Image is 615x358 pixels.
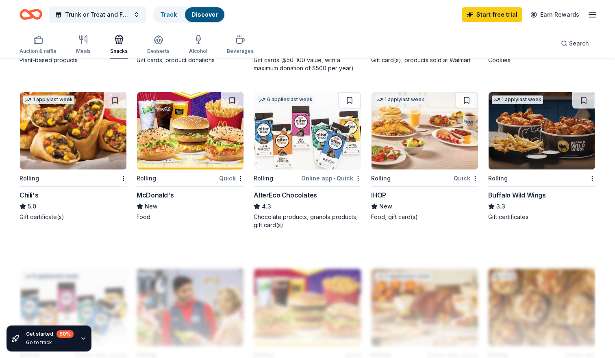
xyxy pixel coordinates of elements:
[254,190,317,200] div: AlterEco Chocolates
[147,32,170,59] button: Desserts
[20,92,126,169] img: Image for Chili's
[137,174,156,183] div: Rolling
[371,213,478,221] div: Food, gift card(s)
[147,48,170,54] div: Desserts
[20,92,127,221] a: Image for Chili's1 applylast weekRollingChili's5.0Gift certificate(s)
[160,11,177,18] a: Track
[137,190,174,200] div: McDonald's
[76,48,91,54] div: Meals
[189,48,207,54] div: Alcohol
[137,92,244,221] a: Image for McDonald'sRollingQuickMcDonald'sNewFood
[110,32,128,59] button: Snacks
[153,7,225,23] button: TrackDiscover
[26,330,74,338] div: Get started
[57,330,74,338] div: 60 %
[375,95,426,104] div: 1 apply last week
[569,39,589,48] span: Search
[488,56,595,64] div: Cookies
[372,92,478,169] img: Image for IHOP
[496,202,505,211] span: 3.3
[65,10,130,20] span: Trunk or Treat and Fall Fair
[371,174,391,183] div: Rolling
[454,173,478,183] div: Quick
[76,32,91,59] button: Meals
[488,92,595,221] a: Image for Buffalo Wild Wings1 applylast weekRollingBuffalo Wild Wings3.3Gift certificates
[191,11,218,18] a: Discover
[219,173,244,183] div: Quick
[462,7,522,22] a: Start free trial
[492,95,543,104] div: 1 apply last week
[49,7,146,23] button: Trunk or Treat and Fall Fair
[254,92,361,169] img: Image for AlterEco Chocolates
[227,32,254,59] button: Beverages
[489,92,595,169] img: Image for Buffalo Wild Wings
[20,174,39,183] div: Rolling
[488,213,595,221] div: Gift certificates
[20,213,127,221] div: Gift certificate(s)
[262,202,271,211] span: 4.3
[20,32,57,59] button: Auction & raffle
[137,56,244,64] div: Gift cards, product donations
[20,48,57,54] div: Auction & raffle
[145,202,158,211] span: New
[488,190,546,200] div: Buffalo Wild Wings
[254,174,273,183] div: Rolling
[137,213,244,221] div: Food
[526,7,584,22] a: Earn Rewards
[20,5,42,24] a: Home
[137,92,243,169] img: Image for McDonald's
[26,339,74,346] div: Go to track
[227,48,254,54] div: Beverages
[189,32,207,59] button: Alcohol
[554,35,595,52] button: Search
[28,202,36,211] span: 5.0
[334,175,335,182] span: •
[488,174,508,183] div: Rolling
[379,202,392,211] span: New
[20,56,127,64] div: Plant-based products
[371,190,386,200] div: IHOP
[254,56,361,72] div: Gift cards ($50-100 value, with a maximum donation of $500 per year)
[371,92,478,221] a: Image for IHOP1 applylast weekRollingQuickIHOPNewFood, gift card(s)
[371,56,478,64] div: Gift card(s), products sold at Walmart
[254,213,361,229] div: Chocolate products, granola products, gift card(s)
[110,48,128,54] div: Snacks
[20,190,38,200] div: Chili's
[23,95,74,104] div: 1 apply last week
[301,173,361,183] div: Online app Quick
[257,95,314,104] div: 6 applies last week
[254,92,361,229] a: Image for AlterEco Chocolates6 applieslast weekRollingOnline app•QuickAlterEco Chocolates4.3Choco...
